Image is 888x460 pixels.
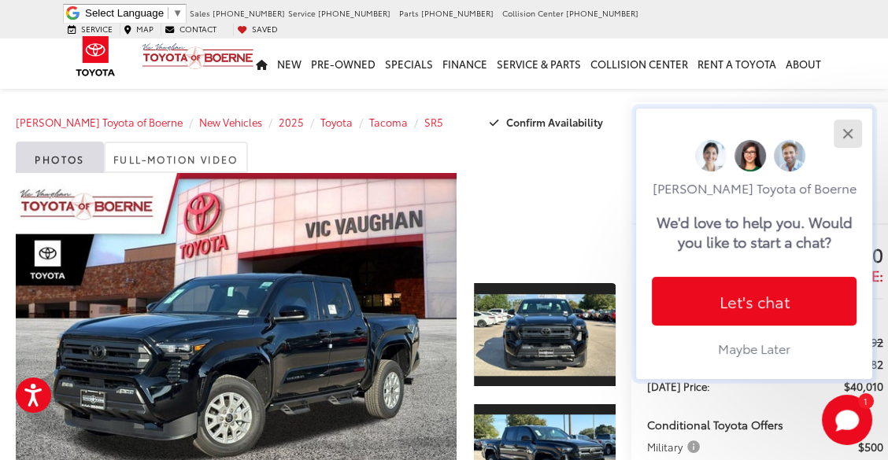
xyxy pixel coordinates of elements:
[831,116,864,150] button: Close
[306,39,380,89] a: Pre-Owned
[647,378,710,394] span: [DATE] Price:
[421,7,494,19] span: [PHONE_NUMBER]
[472,294,616,376] img: 2025 Toyota Tacoma SR5
[85,7,164,19] span: Select Language
[566,7,638,19] span: [PHONE_NUMBER]
[636,109,872,379] div: Close[PERSON_NAME] Toyota of BoerneWe'd love to help you. Would you like to start a chat?Let's ch...
[179,23,216,35] span: Contact
[120,24,157,35] a: Map
[16,115,183,129] a: [PERSON_NAME] Toyota of Boerne
[161,24,220,35] a: Contact
[858,439,883,454] span: $500
[213,7,285,19] span: [PHONE_NUMBER]
[399,7,419,19] span: Parts
[844,378,883,394] span: $40,010
[481,109,616,136] button: Confirm Availability
[424,115,443,129] a: SR5
[652,333,857,363] button: Maybe Later
[136,23,154,35] span: Map
[474,173,616,267] div: View Full-Motion Video
[251,39,272,89] a: Home
[781,39,826,89] a: About
[380,39,438,89] a: Specials
[647,417,783,432] span: Conditional Toyota Offers
[233,24,282,35] a: My Saved Vehicles
[272,39,306,89] a: New
[474,282,616,388] a: Expand Photo 1
[822,395,872,445] button: Toggle Chat Window
[16,142,104,173] a: Photos
[438,39,492,89] a: Finance
[586,39,693,89] a: Collision Center
[864,397,868,404] span: 1
[64,24,117,35] a: Service
[647,439,705,454] button: Military
[199,115,262,129] a: New Vehicles
[172,7,183,19] span: ▼
[288,7,316,19] span: Service
[81,23,113,35] span: Service
[506,115,603,129] span: Confirm Availability
[318,7,390,19] span: [PHONE_NUMBER]
[320,115,353,129] a: Toyota
[190,7,210,19] span: Sales
[369,115,408,129] a: Tacoma
[652,277,857,326] button: Let's chat
[104,142,248,173] a: Full-Motion Video
[492,39,586,89] a: Service & Parts: Opens in a new tab
[85,7,183,19] a: Select Language​
[822,395,872,445] svg: Start Chat
[652,179,857,197] p: [PERSON_NAME] Toyota of Boerne
[657,212,853,252] p: We'd love to help you. Would you like to start a chat?
[279,115,304,129] a: 2025
[693,39,781,89] a: Rent a Toyota
[66,31,125,82] img: Toyota
[142,42,254,70] img: Vic Vaughan Toyota of Boerne
[647,439,703,454] span: Military
[252,23,278,35] span: Saved
[502,7,564,19] span: Collision Center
